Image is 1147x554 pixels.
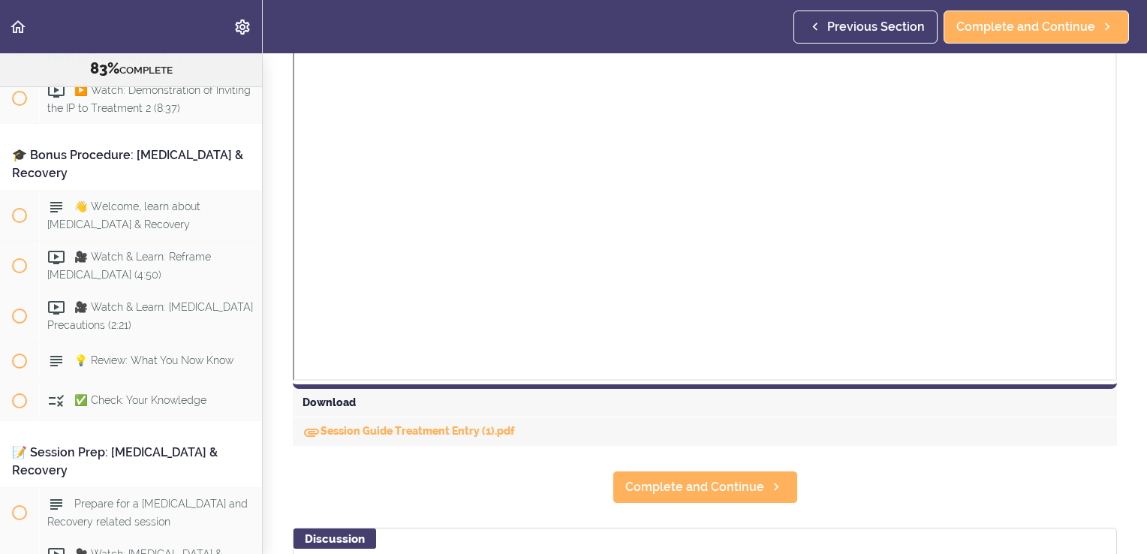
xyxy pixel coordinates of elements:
span: 🎥 Watch & Learn: Reframe [MEDICAL_DATA] (4:50) [47,251,211,281]
div: Download [293,389,1117,417]
a: Previous Section [793,11,938,44]
span: Prepare for a [MEDICAL_DATA] and Recovery related session [47,498,248,528]
span: 83% [90,59,119,77]
span: 👋 Welcome, learn about [MEDICAL_DATA] & Recovery [47,201,200,230]
span: Complete and Continue [956,18,1095,36]
svg: Download [303,423,321,441]
span: 🎥 Watch & Learn: [MEDICAL_DATA] Precautions (2:21) [47,302,253,331]
a: DownloadSession Guide Treatment Entry (1).pdf [303,425,515,437]
svg: Settings Menu [233,18,251,36]
a: Complete and Continue [944,11,1129,44]
div: COMPLETE [19,59,243,79]
a: Complete and Continue [613,471,798,504]
span: Complete and Continue [625,478,764,496]
svg: Back to course curriculum [9,18,27,36]
div: Discussion [294,528,376,549]
span: ✅ Check: Your Knowledge [74,395,206,407]
span: Previous Section [827,18,925,36]
span: 💡 Review: What You Now Know [74,355,233,367]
